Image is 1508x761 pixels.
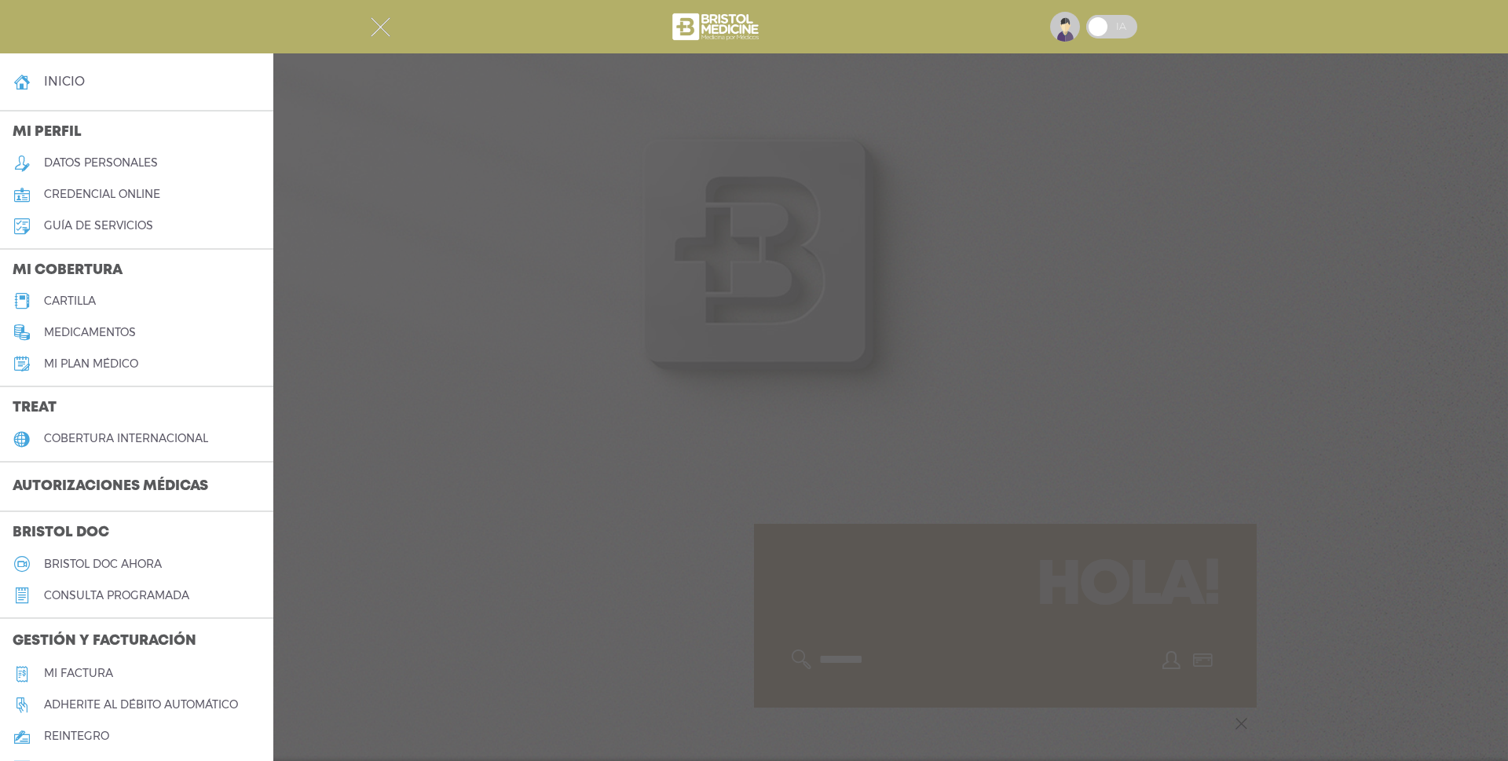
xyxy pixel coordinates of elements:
[44,74,85,89] h4: inicio
[44,357,138,371] h5: Mi plan médico
[44,432,208,445] h5: cobertura internacional
[44,667,113,680] h5: Mi factura
[44,326,136,339] h5: medicamentos
[44,730,109,743] h5: reintegro
[44,295,96,308] h5: cartilla
[44,558,162,571] h5: Bristol doc ahora
[44,219,153,232] h5: guía de servicios
[1050,12,1080,42] img: profile-placeholder.svg
[44,188,160,201] h5: credencial online
[371,17,390,37] img: Cober_menu-close-white.svg
[44,156,158,170] h5: datos personales
[44,698,238,712] h5: Adherite al débito automático
[670,8,763,46] img: bristol-medicine-blanco.png
[44,589,189,602] h5: consulta programada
